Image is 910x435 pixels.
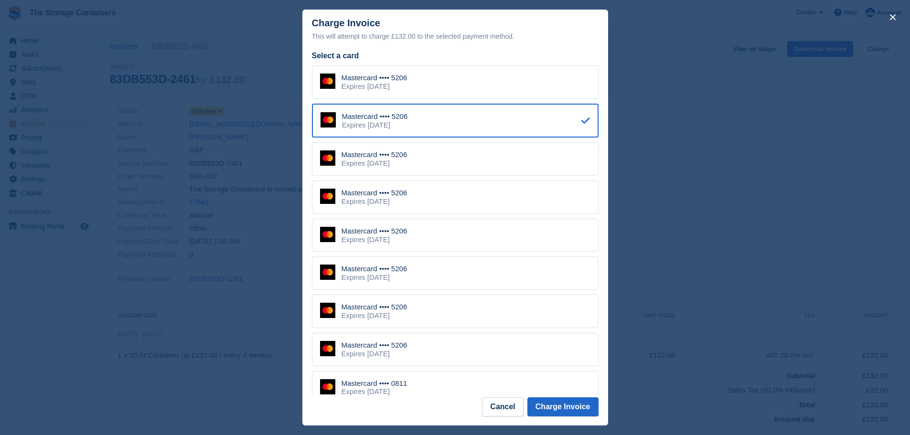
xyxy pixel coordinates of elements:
div: Mastercard •••• 5206 [342,303,407,311]
div: Charge Invoice [312,18,599,42]
div: Expires [DATE] [342,82,407,91]
div: Expires [DATE] [342,387,407,396]
img: Mastercard Logo [321,112,336,127]
button: close [885,10,900,25]
div: Expires [DATE] [342,121,408,129]
div: Select a card [312,50,599,62]
div: Expires [DATE] [342,159,407,168]
div: Expires [DATE] [342,273,407,282]
div: Mastercard •••• 5206 [342,112,408,121]
div: Mastercard •••• 5206 [342,227,407,235]
img: Mastercard Logo [320,189,335,204]
div: Expires [DATE] [342,235,407,244]
div: Mastercard •••• 5206 [342,74,407,82]
img: Mastercard Logo [320,150,335,166]
button: Cancel [482,397,523,416]
div: Mastercard •••• 5206 [342,341,407,350]
img: Mastercard Logo [320,265,335,280]
div: Expires [DATE] [342,350,407,358]
div: Mastercard •••• 5206 [342,150,407,159]
div: Expires [DATE] [342,311,407,320]
div: Mastercard •••• 5206 [342,189,407,197]
div: Expires [DATE] [342,197,407,206]
div: This will attempt to charge £132.00 to the selected payment method. [312,31,599,42]
button: Charge Invoice [527,397,599,416]
img: Mastercard Logo [320,74,335,89]
img: Mastercard Logo [320,227,335,242]
img: Mastercard Logo [320,379,335,394]
div: Mastercard •••• 5206 [342,265,407,273]
img: Mastercard Logo [320,303,335,318]
div: Mastercard •••• 0811 [342,379,407,388]
img: Mastercard Logo [320,341,335,356]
